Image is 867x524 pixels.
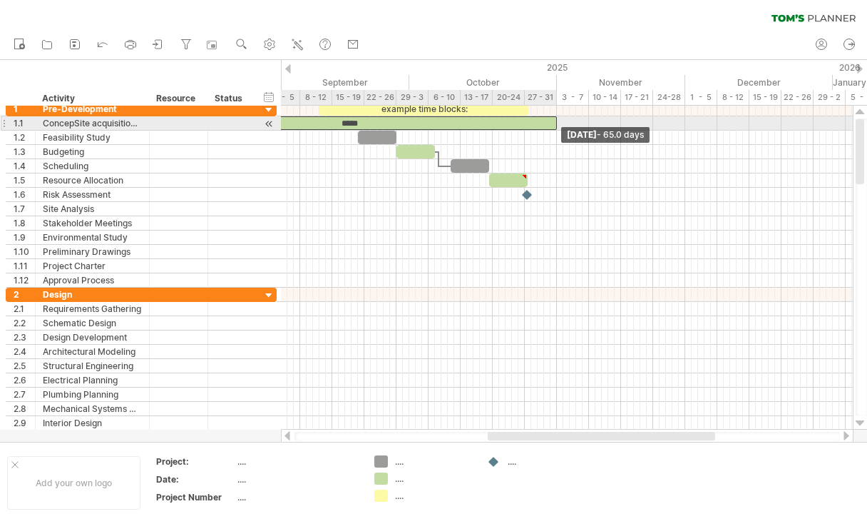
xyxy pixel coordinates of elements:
[14,116,35,130] div: 1.1
[262,116,276,131] div: scroll to activity
[14,359,35,373] div: 2.5
[364,90,396,105] div: 22 - 26
[589,90,621,105] div: 10 - 14
[43,145,142,158] div: Budgeting
[43,188,142,201] div: Risk Assessment
[14,388,35,401] div: 2.7
[395,490,473,502] div: ....
[781,90,814,105] div: 22 - 26
[14,145,35,158] div: 1.3
[237,473,357,485] div: ....
[717,90,749,105] div: 8 - 12
[395,455,473,468] div: ....
[268,90,300,105] div: 1 - 5
[14,316,35,330] div: 2.2
[14,402,35,415] div: 2.8
[14,202,35,216] div: 1.7
[14,288,35,301] div: 2
[7,456,140,510] div: Add your own logo
[43,131,142,144] div: Feasibility Study
[14,231,35,244] div: 1.9
[237,455,357,468] div: ....
[597,129,644,140] span: - 65.0 days
[14,173,35,187] div: 1.5
[14,216,35,230] div: 1.8
[43,416,142,430] div: Interior Design
[43,216,142,230] div: Stakeholder Meetings
[14,102,35,116] div: 1
[43,202,142,216] div: Site Analysis
[43,159,142,173] div: Scheduling
[429,90,461,105] div: 6 - 10
[14,373,35,387] div: 2.6
[14,416,35,430] div: 2.9
[43,316,142,330] div: Schematic Design
[43,388,142,401] div: Plumbing Planning
[14,273,35,287] div: 1.12
[493,90,525,105] div: 20-24
[43,116,142,130] div: ConcepSite acquisition & settlementtualization
[14,331,35,344] div: 2.3
[43,102,142,116] div: Pre-Development
[237,491,357,503] div: ....
[43,331,142,344] div: Design Development
[43,402,142,415] div: Mechanical Systems Design
[43,273,142,287] div: Approval Process
[43,259,142,273] div: Project Charter
[396,90,429,105] div: 29 - 3
[43,302,142,316] div: Requirements Gathering
[156,91,200,106] div: Resource
[156,473,235,485] div: Date:
[332,90,364,105] div: 15 - 19
[14,302,35,316] div: 2.1
[814,90,846,105] div: 29 - 2
[215,91,246,106] div: Status
[653,90,685,105] div: 24-28
[43,173,142,187] div: Resource Allocation
[43,373,142,387] div: Electrical Planning
[268,75,409,90] div: September 2025
[557,75,685,90] div: November 2025
[42,91,141,106] div: Activity
[621,90,653,105] div: 17 - 21
[508,455,585,468] div: ....
[14,345,35,358] div: 2.4
[156,455,235,468] div: Project:
[14,188,35,201] div: 1.6
[43,245,142,258] div: Preliminary Drawings
[461,90,493,105] div: 13 - 17
[43,345,142,358] div: Architectural Modeling
[43,359,142,373] div: Structural Engineering
[14,245,35,258] div: 1.10
[749,90,781,105] div: 15 - 19
[156,491,235,503] div: Project Number
[561,127,650,143] div: [DATE]
[14,159,35,173] div: 1.4
[300,90,332,105] div: 8 - 12
[409,75,557,90] div: October 2025
[557,90,589,105] div: 3 - 7
[525,90,557,105] div: 27 - 31
[14,131,35,144] div: 1.2
[685,75,833,90] div: December 2025
[14,259,35,273] div: 1.11
[43,231,142,244] div: Environmental Study
[319,102,528,116] div: example time blocks:
[395,473,473,485] div: ....
[685,90,717,105] div: 1 - 5
[43,288,142,301] div: Design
